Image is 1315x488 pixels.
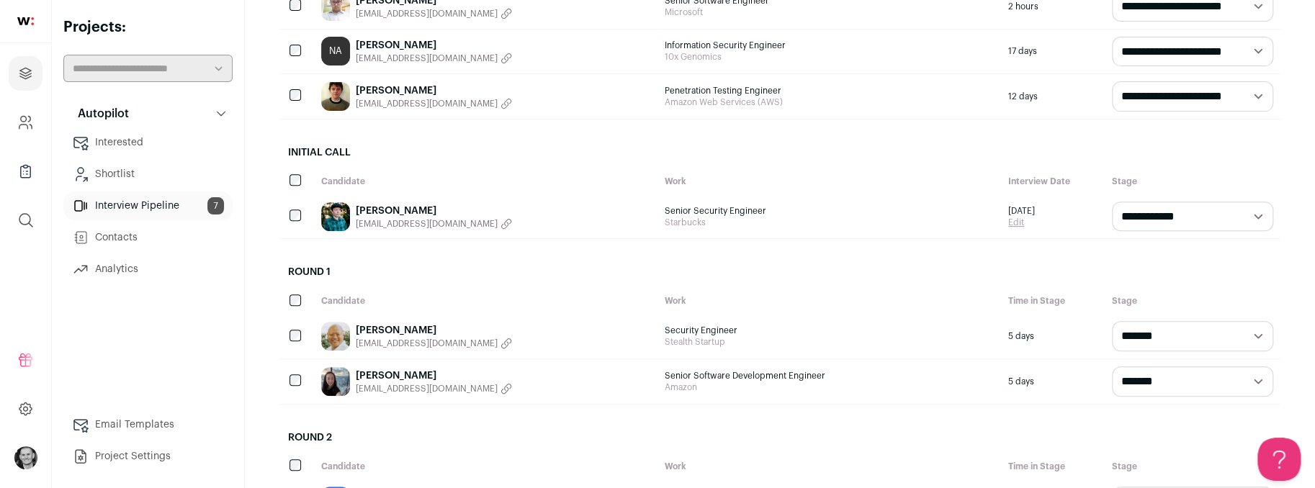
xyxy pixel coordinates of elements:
[665,217,994,228] span: Starbucks
[314,453,657,479] div: Candidate
[356,369,512,383] a: [PERSON_NAME]
[321,202,350,231] img: bfb2ca2dd67ab80a1f2b00e16267ddccfa1fe04e02c71cb40b605ceb1bf5f94f.jpg
[665,325,994,336] span: Security Engineer
[1001,30,1105,74] div: 17 days
[665,85,994,96] span: Penetration Testing Engineer
[1001,168,1105,194] div: Interview Date
[1105,288,1280,314] div: Stage
[665,381,994,393] span: Amazon
[1001,453,1105,479] div: Time in Stage
[657,288,1001,314] div: Work
[63,191,233,220] a: Interview Pipeline7
[314,288,657,314] div: Candidate
[356,8,498,19] span: [EMAIL_ADDRESS][DOMAIN_NAME]
[321,82,350,111] img: 1066b175d50e3768a1bd275923e1aa60a441e0495af38ea0fdf0dfdfc2095d35
[356,83,512,98] a: [PERSON_NAME]
[657,168,1001,194] div: Work
[14,446,37,469] button: Open dropdown
[356,338,512,349] button: [EMAIL_ADDRESS][DOMAIN_NAME]
[321,367,350,396] img: a2fa62643ac832ee2eac4fb3cd5f38a5ba8449fbfa62c64f18848c5247eabd06.png
[14,446,37,469] img: 1798315-medium_jpg
[63,410,233,439] a: Email Templates
[657,453,1001,479] div: Work
[1001,288,1105,314] div: Time in Stage
[356,53,498,64] span: [EMAIL_ADDRESS][DOMAIN_NAME]
[356,383,498,394] span: [EMAIL_ADDRESS][DOMAIN_NAME]
[314,168,657,194] div: Candidate
[1008,217,1035,228] a: Edit
[356,338,498,349] span: [EMAIL_ADDRESS][DOMAIN_NAME]
[356,38,512,53] a: [PERSON_NAME]
[356,98,498,109] span: [EMAIL_ADDRESS][DOMAIN_NAME]
[9,56,42,91] a: Projects
[321,322,350,351] img: 626f88ac1b30a5c164a0d8ad23d556596fe6339a6bdb9cb9c3011001eddcf2e8
[356,53,512,64] button: [EMAIL_ADDRESS][DOMAIN_NAME]
[279,137,1280,168] h2: Initial Call
[63,128,233,157] a: Interested
[665,40,994,51] span: Information Security Engineer
[207,197,224,214] span: 7
[1257,438,1301,481] iframe: Help Scout Beacon - Open
[1001,359,1105,404] div: 5 days
[63,255,233,284] a: Analytics
[665,336,994,348] span: Stealth Startup
[665,96,994,108] span: Amazon Web Services (AWS)
[356,204,512,218] a: [PERSON_NAME]
[356,323,512,338] a: [PERSON_NAME]
[1105,168,1280,194] div: Stage
[665,205,994,217] span: Senior Security Engineer
[356,8,512,19] button: [EMAIL_ADDRESS][DOMAIN_NAME]
[1008,205,1035,217] span: [DATE]
[63,17,233,37] h2: Projects:
[9,154,42,189] a: Company Lists
[1001,74,1105,119] div: 12 days
[1001,314,1105,358] div: 5 days
[665,51,994,63] span: 10x Genomics
[63,223,233,252] a: Contacts
[69,105,129,122] p: Autopilot
[356,383,512,394] button: [EMAIL_ADDRESS][DOMAIN_NAME]
[356,218,512,230] button: [EMAIL_ADDRESS][DOMAIN_NAME]
[665,6,994,18] span: Microsoft
[63,442,233,471] a: Project Settings
[63,160,233,189] a: Shortlist
[356,218,498,230] span: [EMAIL_ADDRESS][DOMAIN_NAME]
[63,99,233,128] button: Autopilot
[9,105,42,140] a: Company and ATS Settings
[279,422,1280,453] h2: Round 2
[1105,453,1280,479] div: Stage
[356,98,512,109] button: [EMAIL_ADDRESS][DOMAIN_NAME]
[321,37,350,65] a: NA
[665,370,994,381] span: Senior Software Development Engineer
[279,256,1280,288] h2: Round 1
[17,17,34,25] img: wellfound-shorthand-0d5821cbd27db2630d0214b213865d53afaa358527fdda9d0ea32b1df1b89c2c.svg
